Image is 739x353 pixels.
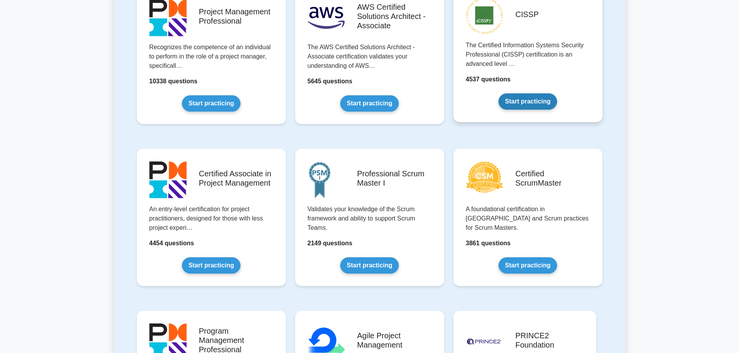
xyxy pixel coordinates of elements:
a: Start practicing [498,93,557,110]
a: Start practicing [340,95,399,112]
a: Start practicing [498,257,557,274]
a: Start practicing [182,257,241,274]
a: Start practicing [340,257,399,274]
a: Start practicing [182,95,241,112]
